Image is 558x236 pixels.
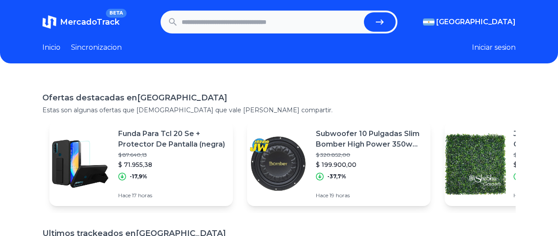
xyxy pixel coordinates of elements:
a: Featured imageFunda Para Tcl 20 Se + Protector De Pantalla (negra)$ 87.640,13$ 71.955,38-17,9%Hac... [49,122,233,206]
p: $ 320.852,00 [316,151,423,159]
a: Featured imageSubwoofer 10 Pulgadas Slim Bomber High Power 350w Bicho$ 320.852,00$ 199.900,00-37,... [247,122,431,206]
img: Argentina [423,18,434,26]
img: Featured image [445,133,506,195]
p: $ 199.900,00 [316,160,423,169]
span: MercadoTrack [60,17,120,27]
p: $ 71.955,38 [118,160,226,169]
img: Featured image [247,133,309,195]
button: Iniciar sesion [472,42,516,53]
h1: Ofertas destacadas en [GEOGRAPHIC_DATA] [42,92,516,104]
a: Sincronizacion [71,42,122,53]
p: -37,7% [327,173,346,180]
img: Featured image [49,133,111,195]
p: Hace 19 horas [316,192,423,199]
span: [GEOGRAPHIC_DATA] [436,17,516,27]
img: MercadoTrack [42,15,56,29]
button: [GEOGRAPHIC_DATA] [423,17,516,27]
p: -17,9% [130,173,147,180]
span: BETA [106,9,127,18]
p: Estas son algunas ofertas que [DEMOGRAPHIC_DATA] que vale [PERSON_NAME] compartir. [42,106,516,114]
p: Subwoofer 10 Pulgadas Slim Bomber High Power 350w Bicho [316,129,423,150]
p: Funda Para Tcl 20 Se + Protector De Pantalla (negra) [118,129,226,150]
a: MercadoTrackBETA [42,15,120,29]
p: $ 87.640,13 [118,151,226,159]
a: Inicio [42,42,60,53]
p: Hace 17 horas [118,192,226,199]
